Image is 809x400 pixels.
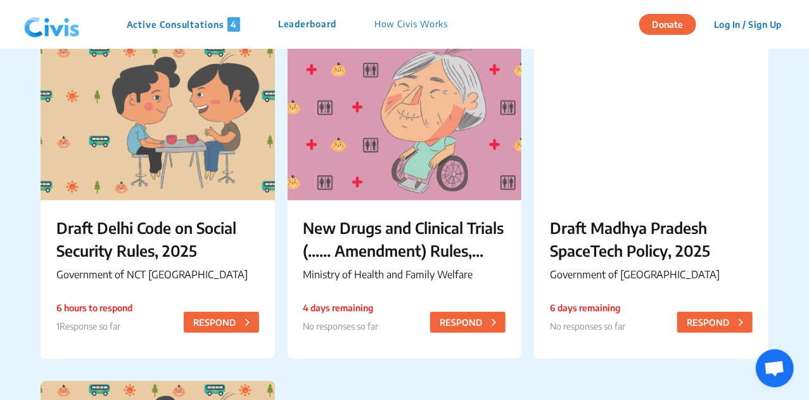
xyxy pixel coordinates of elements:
p: 4 days remaining [303,301,379,314]
p: Government of NCT [GEOGRAPHIC_DATA] [56,267,259,282]
img: navlogo.png [19,6,85,44]
p: Ministry of Health and Family Welfare [303,267,506,282]
button: RESPOND [430,312,506,333]
span: Response so far [60,321,120,332]
span: No responses so far [303,321,379,332]
a: Draft Delhi Code on Social Security Rules, 2025Government of NCT [GEOGRAPHIC_DATA]6 hours to resp... [41,42,275,359]
button: RESPOND [677,312,753,333]
p: Draft Madhya Pradesh SpaceTech Policy, 2025 [550,216,753,262]
button: RESPOND [184,312,259,333]
p: Leaderboard [278,17,336,32]
p: 6 hours to respond [56,301,132,314]
p: How Civis Works [374,17,449,32]
p: New Drugs and Clinical Trials (...... Amendment) Rules, 2025 [303,216,506,262]
span: 4 [227,17,240,32]
p: 1 [56,319,132,333]
a: Draft Madhya Pradesh SpaceTech Policy, 2025Government of [GEOGRAPHIC_DATA]6 days remaining No res... [534,42,768,359]
p: 6 days remaining [550,301,625,314]
p: Government of [GEOGRAPHIC_DATA] [550,267,753,282]
a: Donate [639,17,706,30]
p: Active Consultations [127,17,240,32]
p: Draft Delhi Code on Social Security Rules, 2025 [56,216,259,262]
a: New Drugs and Clinical Trials (...... Amendment) Rules, 2025Ministry of Health and Family Welfare... [288,42,522,359]
div: Open chat [756,349,794,387]
button: Log In / Sign Up [706,15,790,34]
span: No responses so far [550,321,625,332]
button: Donate [639,14,696,35]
